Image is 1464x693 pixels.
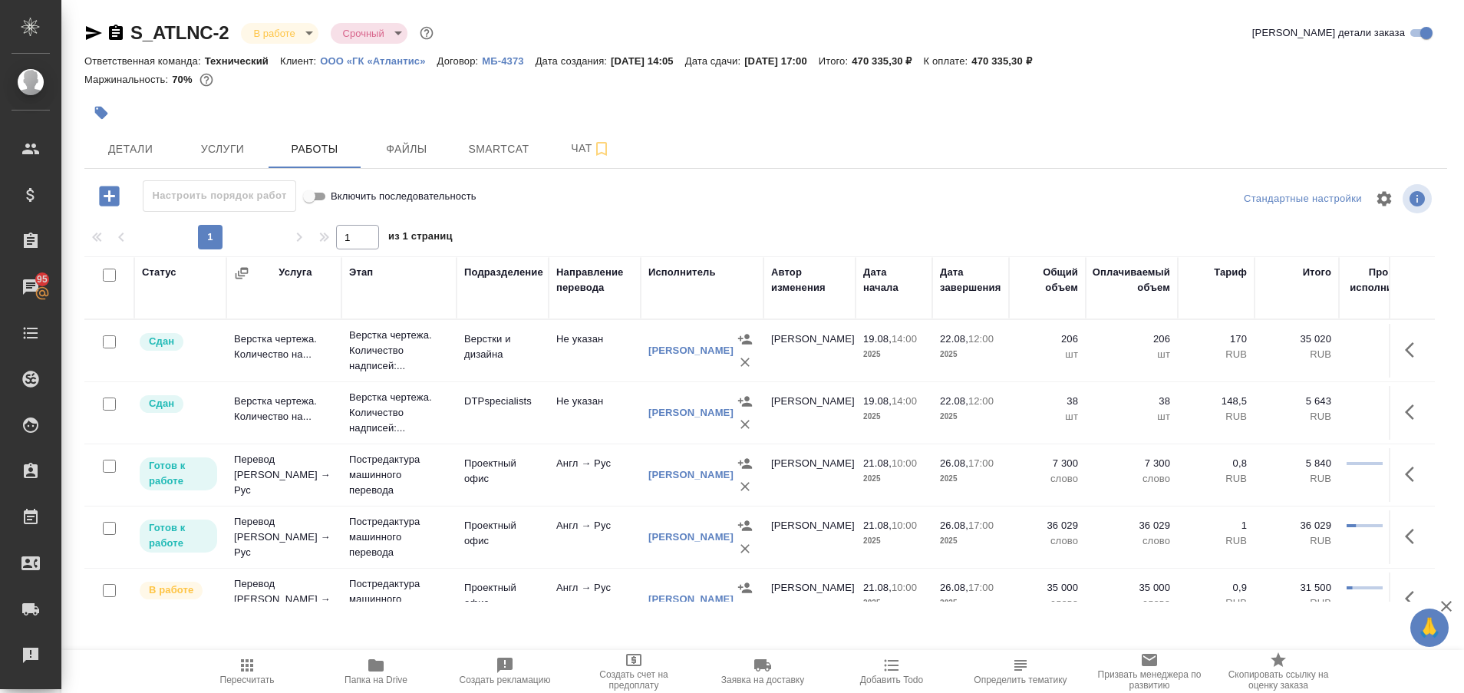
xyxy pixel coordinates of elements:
div: Подразделение [464,265,543,280]
p: RUB [1185,471,1247,487]
p: Технический [205,55,280,67]
a: [PERSON_NAME] [648,469,734,480]
button: 🙏 [1410,609,1449,647]
p: 70% [172,74,196,85]
p: Постредактура машинного перевода [349,452,449,498]
p: 2025 [940,596,1001,611]
p: 31 500 [1262,580,1331,596]
p: 21.08, [863,582,892,593]
button: Назначить [734,514,757,537]
button: Здесь прячутся важные кнопки [1396,456,1433,493]
a: [PERSON_NAME] [648,407,734,418]
p: 21.08, [863,457,892,469]
p: 470 335,30 ₽ [852,55,923,67]
p: 1 [1185,518,1247,533]
p: слово [1017,596,1078,611]
p: 12:00 [968,333,994,345]
p: RUB [1262,471,1331,487]
p: шт [1017,409,1078,424]
span: Чат [554,139,628,158]
div: Услуга [279,265,312,280]
a: 95 [4,268,58,306]
button: В работе [249,27,299,40]
p: RUB [1185,533,1247,549]
div: В работе [241,23,318,44]
p: 7 300 [1093,456,1170,471]
p: 206 [1093,332,1170,347]
p: 470 335,30 ₽ [971,55,1043,67]
p: МБ-4373 [482,55,535,67]
button: Удалить [734,475,757,498]
p: Готов к работе [149,458,208,489]
td: Проектный офис [457,448,549,502]
div: Менеджер проверил работу исполнителя, передает ее на следующий этап [138,332,219,352]
p: Верстка чертежа. Количество надписей:... [349,390,449,436]
div: Исполнитель [648,265,716,280]
p: шт [1093,347,1170,362]
p: Верстка чертежа. Количество надписей:... [349,328,449,374]
p: [DATE] 17:00 [744,55,819,67]
a: [PERSON_NAME] [648,345,734,356]
p: 36 029 [1017,518,1078,533]
span: Работы [278,140,351,159]
button: Назначить [734,390,757,413]
div: Исполнитель может приступить к работе [138,518,219,554]
td: Англ → Рус [549,510,641,564]
p: шт [1017,347,1078,362]
p: Дата создания: [536,55,611,67]
p: слово [1093,533,1170,549]
p: 19.08, [863,333,892,345]
td: Верстка чертежа. Количество на... [226,386,341,440]
p: 5 840 [1262,456,1331,471]
p: 36 029 [1093,518,1170,533]
button: Доп статусы указывают на важность/срочность заказа [417,23,437,43]
p: RUB [1185,347,1247,362]
td: [PERSON_NAME] [763,448,856,502]
p: [DATE] 14:05 [611,55,685,67]
td: Англ → Рус [549,448,641,502]
div: Тариф [1214,265,1247,280]
button: Добавить работу [88,180,130,212]
td: Не указан [549,324,641,378]
div: Дата начала [863,265,925,295]
p: Постредактура машинного перевода [349,514,449,560]
p: К оплате: [924,55,972,67]
td: Англ → Рус [549,573,641,626]
div: Исполнитель может приступить к работе [138,456,219,492]
p: 10:00 [892,582,917,593]
div: Автор изменения [771,265,848,295]
p: Постредактура машинного перевода [349,576,449,622]
p: Клиент: [280,55,320,67]
div: split button [1240,187,1366,211]
span: Посмотреть информацию [1403,184,1435,213]
p: 26.08, [940,520,968,531]
p: 35 000 [1093,580,1170,596]
p: Маржинальность: [84,74,172,85]
div: Менеджер проверил работу исполнителя, передает ее на следующий этап [138,394,219,414]
p: 38 [1093,394,1170,409]
span: 🙏 [1416,612,1443,644]
p: RUB [1262,409,1331,424]
button: Удалить [734,351,757,374]
td: Не указан [549,386,641,440]
p: 0,9 [1185,580,1247,596]
p: 2025 [940,533,1001,549]
button: Добавить тэг [84,96,118,130]
button: Удалить [734,599,757,622]
p: 12:00 [968,395,994,407]
p: ООО «ГК «Атлантис» [320,55,437,67]
p: 14:00 [892,333,917,345]
button: Назначить [734,576,757,599]
span: из 1 страниц [388,227,453,249]
span: Файлы [370,140,443,159]
p: Договор: [437,55,483,67]
p: 17:00 [968,457,994,469]
td: [PERSON_NAME] [763,510,856,564]
p: 22.08, [940,333,968,345]
p: 206 [1017,332,1078,347]
button: Скопировать ссылку [107,24,125,42]
p: 21.08, [863,520,892,531]
button: Удалить [734,537,757,560]
span: Настроить таблицу [1366,180,1403,217]
p: 170 [1185,332,1247,347]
